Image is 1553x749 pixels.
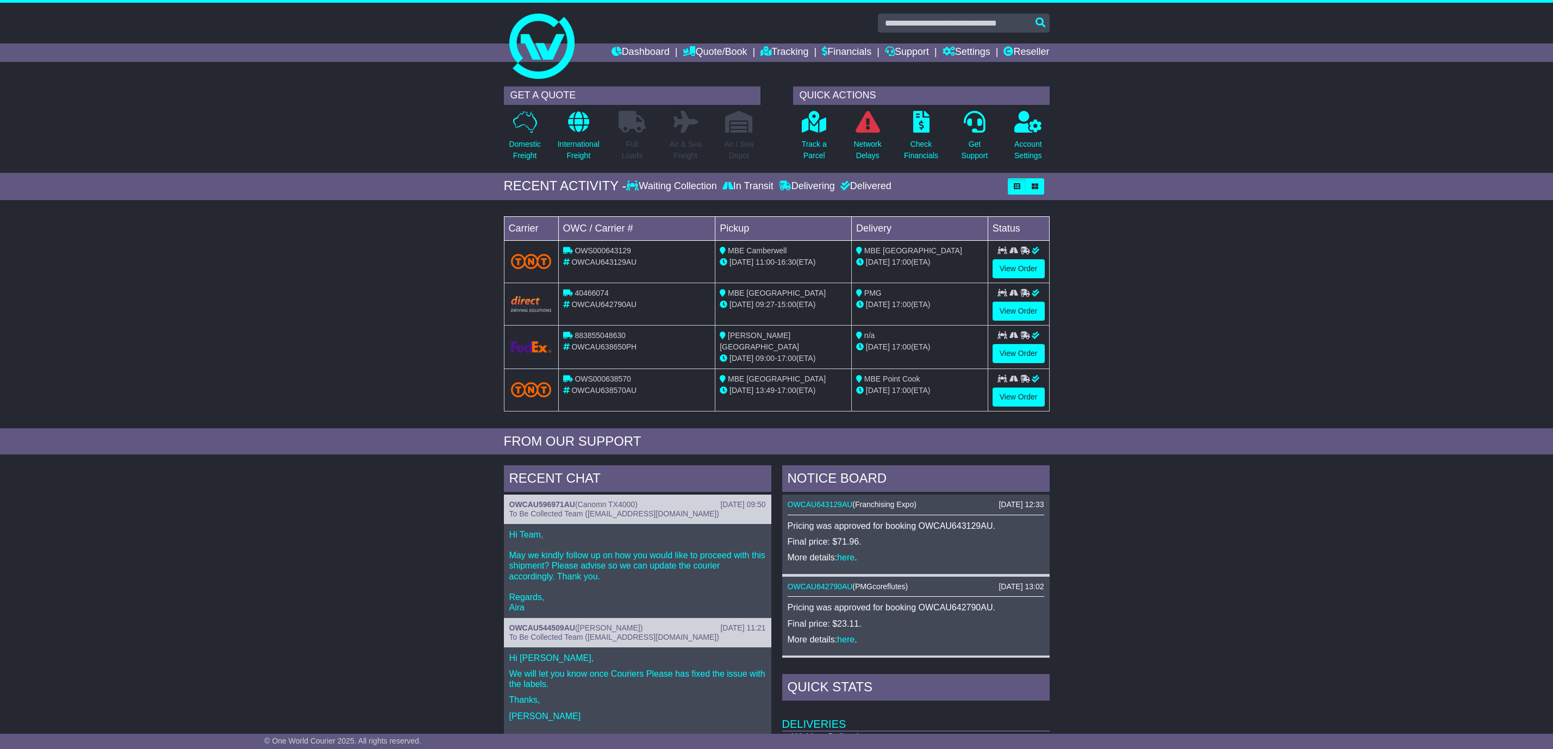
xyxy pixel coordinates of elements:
[720,180,776,192] div: In Transit
[578,623,640,632] span: [PERSON_NAME]
[788,500,1044,509] div: ( )
[619,139,646,161] p: Full Loads
[715,216,852,240] td: Pickup
[788,634,1044,645] p: More details: .
[999,582,1044,591] div: [DATE] 13:02
[864,246,962,255] span: MBE [GEOGRAPHIC_DATA]
[777,354,796,363] span: 17:00
[511,341,552,353] img: GetCarrierServiceLogo
[1003,43,1049,62] a: Reseller
[864,331,875,340] span: n/a
[999,500,1044,509] div: [DATE] 12:33
[892,342,911,351] span: 17:00
[782,674,1050,703] div: Quick Stats
[782,703,1050,731] td: Deliveries
[509,623,575,632] a: OWCAU544509AU
[509,139,540,161] p: Domestic Freight
[777,386,796,395] span: 17:00
[720,299,847,310] div: - (ETA)
[1014,110,1043,167] a: AccountSettings
[793,86,1050,105] div: QUICK ACTIONS
[504,465,771,495] div: RECENT CHAT
[509,623,766,633] div: ( )
[760,43,808,62] a: Tracking
[571,386,637,395] span: OWCAU638570AU
[509,500,575,509] a: OWCAU596971AU
[729,386,753,395] span: [DATE]
[728,374,826,383] span: MBE [GEOGRAPHIC_DATA]
[851,216,988,240] td: Delivery
[720,385,847,396] div: - (ETA)
[864,289,882,297] span: PMG
[837,553,855,562] a: here
[504,178,627,194] div: RECENT ACTIVITY -
[788,582,853,591] a: OWCAU642790AU
[558,216,715,240] td: OWC / Carrier #
[864,374,920,383] span: MBE Point Cook
[725,139,754,161] p: Air / Sea Depot
[509,509,719,518] span: To Be Collected Team ([EMAIL_ADDRESS][DOMAIN_NAME])
[612,43,670,62] a: Dashboard
[511,382,552,397] img: TNT_Domestic.png
[509,500,766,509] div: ( )
[801,110,827,167] a: Track aParcel
[756,300,775,309] span: 09:27
[509,711,766,721] p: [PERSON_NAME]
[756,354,775,363] span: 09:00
[856,257,983,268] div: (ETA)
[788,500,853,509] a: OWCAU643129AU
[866,258,890,266] span: [DATE]
[670,139,702,161] p: Air & Sea Freight
[720,623,765,633] div: [DATE] 11:21
[575,246,631,255] span: OWS000643129
[904,139,938,161] p: Check Financials
[728,289,826,297] span: MBE [GEOGRAPHIC_DATA]
[892,300,911,309] span: 17:00
[1014,139,1042,161] p: Account Settings
[571,342,637,351] span: OWCAU638650PH
[853,139,881,161] p: Network Delays
[720,500,765,509] div: [DATE] 09:50
[866,342,890,351] span: [DATE]
[509,695,766,705] p: Thanks,
[822,43,871,62] a: Financials
[856,341,983,353] div: (ETA)
[575,374,631,383] span: OWS000638570
[943,43,990,62] a: Settings
[788,552,1044,563] p: More details: .
[776,180,838,192] div: Delivering
[853,110,882,167] a: NetworkDelays
[729,258,753,266] span: [DATE]
[720,257,847,268] div: - (ETA)
[504,434,1050,450] div: FROM OUR SUPPORT
[720,353,847,364] div: - (ETA)
[788,582,1044,591] div: ( )
[575,331,625,340] span: 883855048630
[903,110,939,167] a: CheckFinancials
[509,653,766,663] p: Hi [PERSON_NAME],
[856,299,983,310] div: (ETA)
[993,302,1045,321] a: View Order
[509,633,719,641] span: To Be Collected Team ([EMAIL_ADDRESS][DOMAIN_NAME])
[788,536,1044,547] p: Final price: $71.96.
[782,731,944,744] td: Waiting Collection
[729,300,753,309] span: [DATE]
[866,386,890,395] span: [DATE]
[837,635,855,644] a: here
[866,300,890,309] span: [DATE]
[885,43,929,62] a: Support
[626,180,719,192] div: Waiting Collection
[855,500,914,509] span: Franchising Expo
[788,521,1044,531] p: Pricing was approved for booking OWCAU643129AU.
[855,582,906,591] span: PMGcoreflutes
[571,258,637,266] span: OWCAU643129AU
[558,139,600,161] p: International Freight
[728,246,787,255] span: MBE Camberwell
[575,289,608,297] span: 40466074
[961,139,988,161] p: Get Support
[508,110,541,167] a: DomesticFreight
[777,258,796,266] span: 16:30
[777,300,796,309] span: 15:00
[993,259,1045,278] a: View Order
[504,216,558,240] td: Carrier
